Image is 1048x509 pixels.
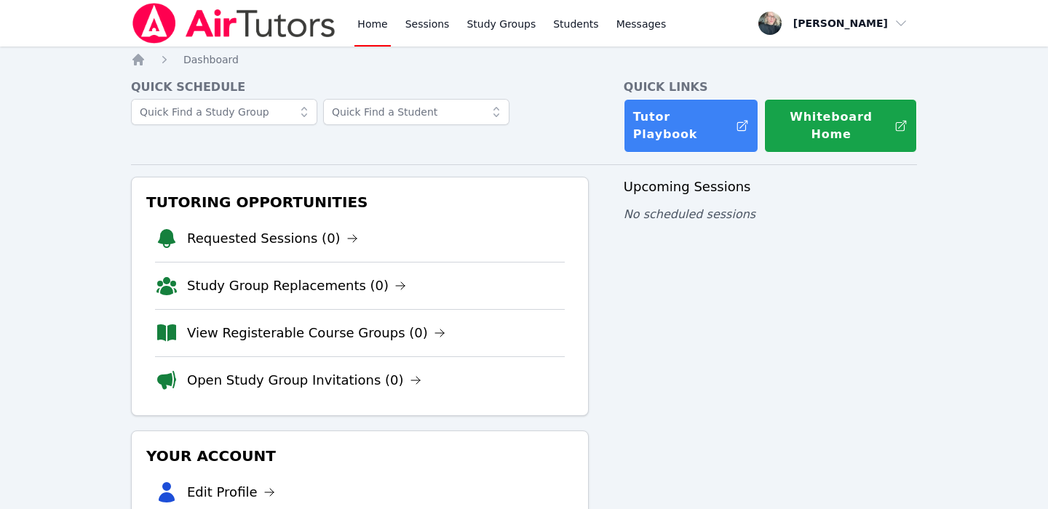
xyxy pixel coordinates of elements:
a: View Registerable Course Groups (0) [187,323,445,343]
input: Quick Find a Study Group [131,99,317,125]
span: No scheduled sessions [624,207,755,221]
a: Tutor Playbook [624,99,758,153]
h4: Quick Links [624,79,917,96]
h4: Quick Schedule [131,79,589,96]
a: Edit Profile [187,482,275,502]
button: Whiteboard Home [764,99,917,153]
nav: Breadcrumb [131,52,917,67]
img: Air Tutors [131,3,337,44]
a: Requested Sessions (0) [187,228,358,249]
h3: Your Account [143,443,576,469]
a: Study Group Replacements (0) [187,276,406,296]
span: Dashboard [183,54,239,65]
a: Open Study Group Invitations (0) [187,370,421,390]
h3: Upcoming Sessions [624,177,917,197]
input: Quick Find a Student [323,99,509,125]
a: Dashboard [183,52,239,67]
span: Messages [616,17,667,31]
h3: Tutoring Opportunities [143,189,576,215]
